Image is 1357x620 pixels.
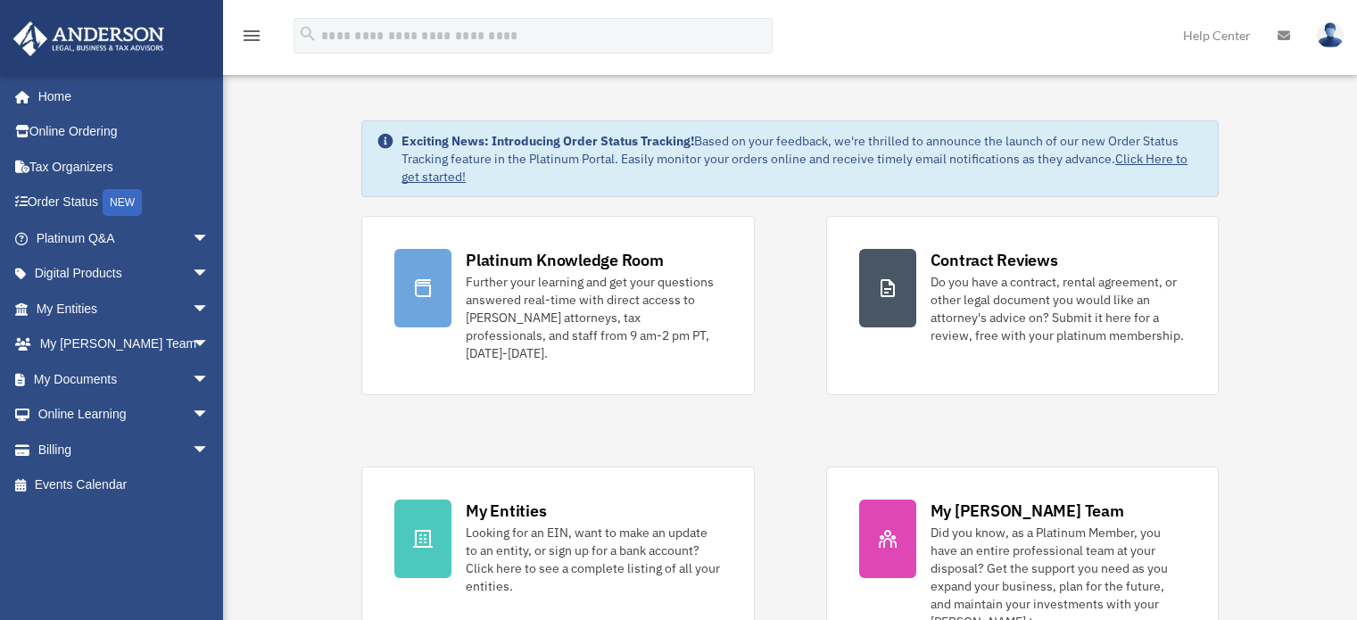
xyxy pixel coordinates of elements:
[192,256,228,293] span: arrow_drop_down
[12,79,228,114] a: Home
[192,291,228,327] span: arrow_drop_down
[8,21,170,56] img: Anderson Advisors Platinum Portal
[401,133,694,149] strong: Exciting News: Introducing Order Status Tracking!
[12,327,236,362] a: My [PERSON_NAME] Teamarrow_drop_down
[401,132,1204,186] div: Based on your feedback, we're thrilled to announce the launch of our new Order Status Tracking fe...
[12,149,236,185] a: Tax Organizers
[192,220,228,257] span: arrow_drop_down
[12,256,236,292] a: Digital Productsarrow_drop_down
[401,151,1187,185] a: Click Here to get started!
[931,273,1186,344] div: Do you have a contract, rental agreement, or other legal document you would like an attorney's ad...
[12,361,236,397] a: My Documentsarrow_drop_down
[931,249,1058,271] div: Contract Reviews
[12,114,236,150] a: Online Ordering
[466,500,546,522] div: My Entities
[826,216,1219,395] a: Contract Reviews Do you have a contract, rental agreement, or other legal document you would like...
[192,361,228,398] span: arrow_drop_down
[192,397,228,434] span: arrow_drop_down
[298,24,318,44] i: search
[241,25,262,46] i: menu
[466,273,721,362] div: Further your learning and get your questions answered real-time with direct access to [PERSON_NAM...
[12,185,236,221] a: Order StatusNEW
[12,432,236,467] a: Billingarrow_drop_down
[1317,22,1344,48] img: User Pic
[192,432,228,468] span: arrow_drop_down
[361,216,754,395] a: Platinum Knowledge Room Further your learning and get your questions answered real-time with dire...
[12,397,236,433] a: Online Learningarrow_drop_down
[466,524,721,595] div: Looking for an EIN, want to make an update to an entity, or sign up for a bank account? Click her...
[103,189,142,216] div: NEW
[12,291,236,327] a: My Entitiesarrow_drop_down
[12,220,236,256] a: Platinum Q&Aarrow_drop_down
[192,327,228,363] span: arrow_drop_down
[931,500,1124,522] div: My [PERSON_NAME] Team
[241,31,262,46] a: menu
[466,249,664,271] div: Platinum Knowledge Room
[12,467,236,503] a: Events Calendar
